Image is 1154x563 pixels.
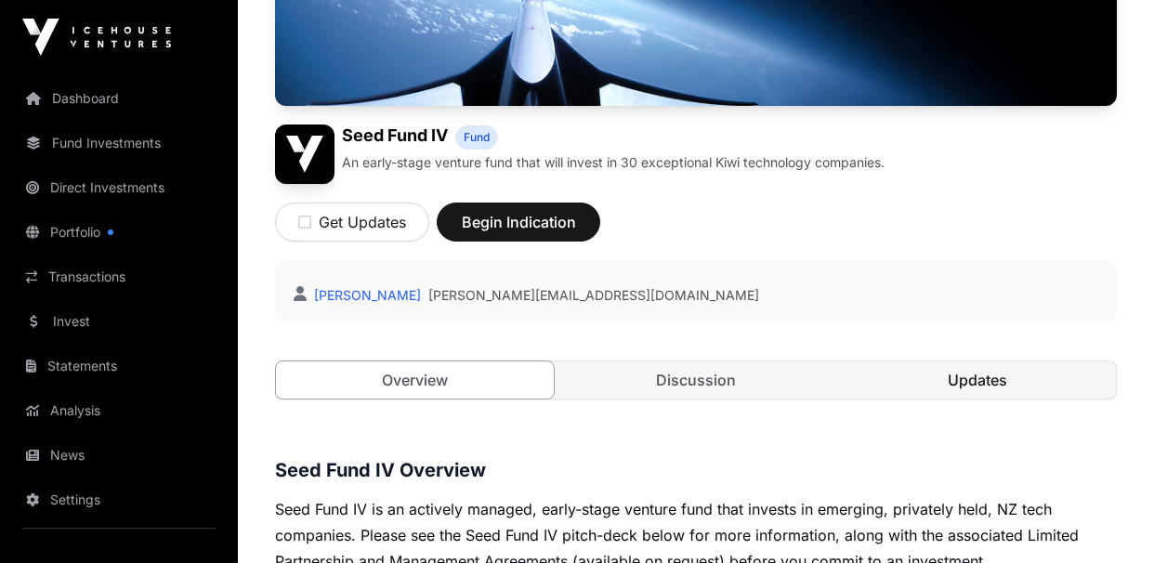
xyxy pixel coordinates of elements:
a: Settings [15,479,223,520]
a: Statements [15,346,223,386]
button: Get Updates [275,203,429,242]
iframe: Chat Widget [1061,474,1154,563]
a: Overview [275,360,555,399]
h1: Seed Fund IV [342,124,448,150]
a: Fund Investments [15,123,223,164]
h3: Seed Fund IV Overview [275,455,1117,485]
a: Transactions [15,256,223,297]
p: An early-stage venture fund that will invest in 30 exceptional Kiwi technology companies. [342,153,885,172]
button: Begin Indication [437,203,600,242]
span: Fund [464,130,490,145]
a: Discussion [557,361,835,399]
nav: Tabs [276,361,1116,399]
a: [PERSON_NAME] [310,287,421,303]
a: Portfolio [15,212,223,253]
a: [PERSON_NAME][EMAIL_ADDRESS][DOMAIN_NAME] [428,286,759,305]
a: Direct Investments [15,167,223,208]
a: Invest [15,301,223,342]
a: Analysis [15,390,223,431]
a: News [15,435,223,476]
a: Begin Indication [437,221,600,240]
img: Icehouse Ventures Logo [22,19,171,56]
img: Seed Fund IV [275,124,334,184]
a: Updates [838,361,1116,399]
a: Dashboard [15,78,223,119]
span: Begin Indication [460,211,577,233]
